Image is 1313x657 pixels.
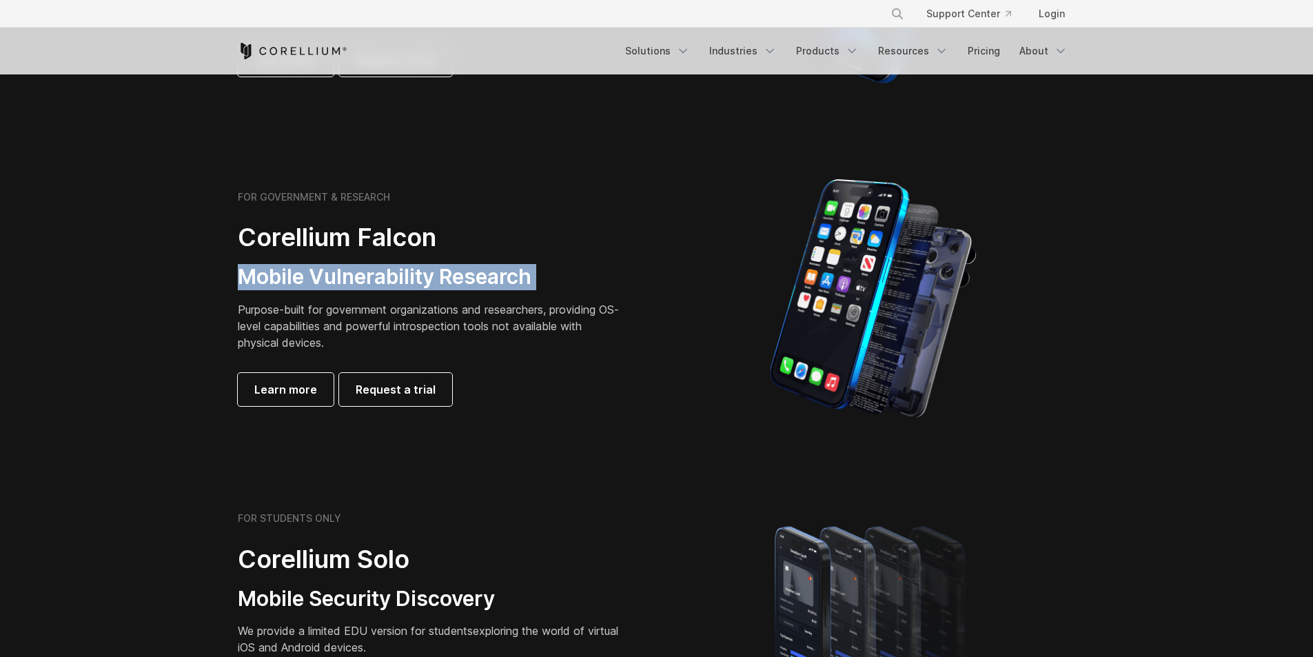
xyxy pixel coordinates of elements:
div: Navigation Menu [617,39,1076,63]
span: We provide a limited EDU version for students [238,624,473,638]
a: Login [1028,1,1076,26]
a: Industries [701,39,785,63]
a: Learn more [238,373,334,406]
h2: Corellium Falcon [238,222,624,253]
a: Corellium Home [238,43,347,59]
span: Learn more [254,381,317,398]
a: Solutions [617,39,698,63]
h3: Mobile Security Discovery [238,586,624,612]
a: Pricing [959,39,1008,63]
a: Request a trial [339,373,452,406]
a: Resources [870,39,957,63]
a: Products [788,39,867,63]
p: Purpose-built for government organizations and researchers, providing OS-level capabilities and p... [238,301,624,351]
h6: FOR GOVERNMENT & RESEARCH [238,191,390,203]
h2: Corellium Solo [238,544,624,575]
h6: FOR STUDENTS ONLY [238,512,341,525]
a: Support Center [915,1,1022,26]
button: Search [885,1,910,26]
a: About [1011,39,1076,63]
img: iPhone model separated into the mechanics used to build the physical device. [769,178,977,419]
div: Navigation Menu [874,1,1076,26]
h3: Mobile Vulnerability Research [238,264,624,290]
p: exploring the world of virtual iOS and Android devices. [238,623,624,656]
span: Request a trial [356,381,436,398]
